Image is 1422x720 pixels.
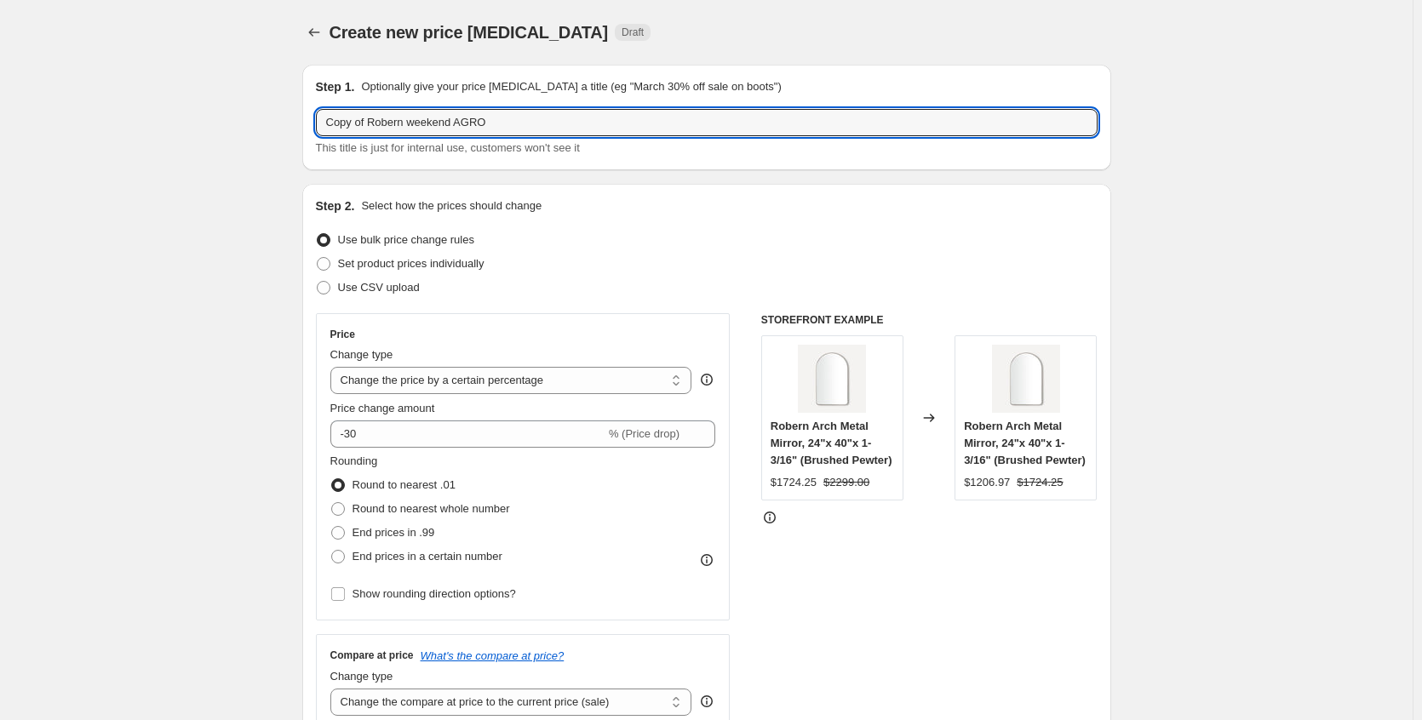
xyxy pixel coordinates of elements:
div: help [698,693,715,710]
span: Round to nearest .01 [353,478,456,491]
strike: $1724.25 [1017,474,1063,491]
span: Round to nearest whole number [353,502,510,515]
span: % (Price drop) [609,427,679,440]
p: Select how the prices should change [361,197,542,214]
input: 30% off holiday sale [316,109,1098,136]
span: Create new price [MEDICAL_DATA] [330,23,609,42]
span: This title is just for internal use, customers won't see it [316,141,580,154]
span: Draft [622,26,644,39]
span: Show rounding direction options? [353,587,516,600]
span: Robern Arch Metal Mirror, 24"x 40"x 1-3/16" (Brushed Pewter) [964,420,1086,466]
h3: Price [330,328,355,341]
span: Rounding [330,454,378,467]
p: Optionally give your price [MEDICAL_DATA] a title (eg "March 30% off sale on boots") [361,78,781,95]
span: Change type [330,348,393,361]
h2: Step 2. [316,197,355,214]
img: ArchMetalMirror_CM2440A69_80x.jpg [798,345,866,413]
span: Change type [330,670,393,683]
span: Robern Arch Metal Mirror, 24"x 40"x 1-3/16" (Brushed Pewter) [771,420,892,466]
div: $1724.25 [771,474,817,491]
span: Use bulk price change rules [338,233,474,246]
button: What's the compare at price? [421,649,565,662]
span: Price change amount [330,402,435,414]
button: Price change jobs [302,20,326,44]
h3: Compare at price [330,649,414,662]
span: Use CSV upload [338,281,420,294]
div: help [698,371,715,388]
h2: Step 1. [316,78,355,95]
h6: STOREFRONT EXAMPLE [761,313,1098,327]
span: End prices in .99 [353,526,435,539]
input: -15 [330,420,605,448]
img: ArchMetalMirror_CM2440A69_80x.jpg [992,345,1060,413]
div: $1206.97 [964,474,1010,491]
strike: $2299.00 [823,474,869,491]
span: Set product prices individually [338,257,485,270]
span: End prices in a certain number [353,550,502,563]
